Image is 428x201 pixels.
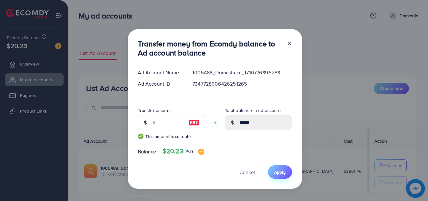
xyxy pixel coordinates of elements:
[138,134,144,139] img: guide
[232,165,263,179] button: Cancel
[274,169,286,175] span: Apply
[198,149,204,155] img: image
[187,80,297,87] div: 7347728606426251265
[133,69,188,76] div: Ad Account Name
[138,107,171,114] label: Transfer amount
[268,165,292,179] button: Apply
[163,147,204,155] h4: $20.23
[225,107,281,114] label: Total balance in ad account
[183,148,193,155] span: USD
[239,169,255,176] span: Cancel
[138,133,205,140] small: This amount is suitable
[138,148,158,155] span: Balance:
[138,39,282,57] h3: Transfer money from Ecomdy balance to Ad account balance
[188,119,200,126] img: image
[133,80,188,87] div: Ad Account ID
[187,69,297,76] div: 1005488_Domesticcc_1710776396283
